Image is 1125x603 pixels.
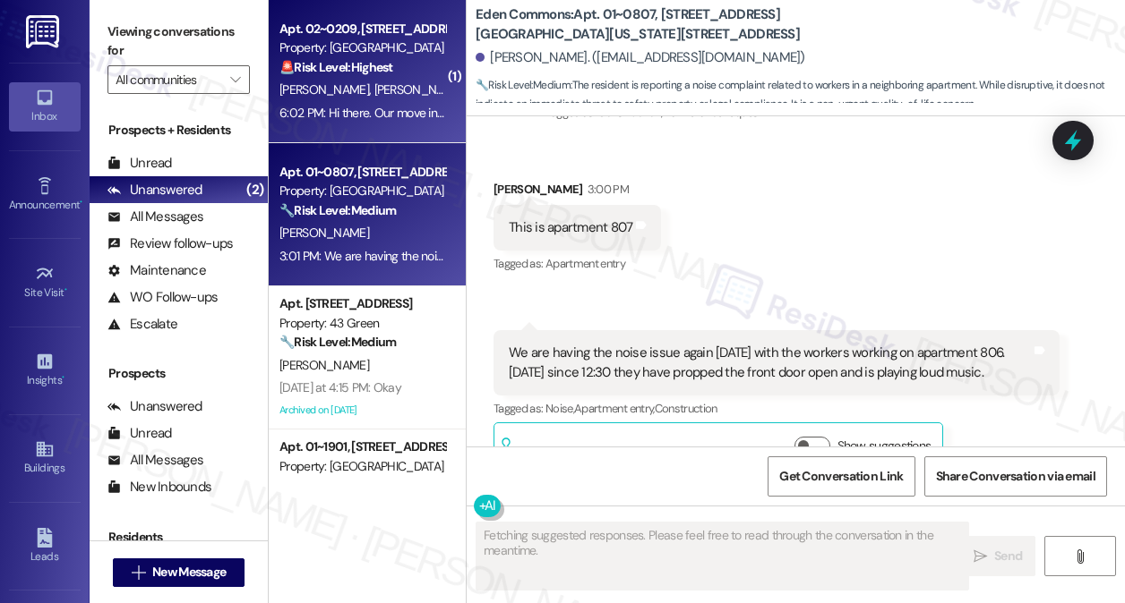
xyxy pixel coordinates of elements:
[960,536,1035,576] button: Send
[279,59,393,75] strong: 🚨 Risk Level: Highest
[107,208,203,226] div: All Messages
[90,121,268,140] div: Prospects + Residents
[279,163,445,182] div: Apt. 01~0807, [STREET_ADDRESS][GEOGRAPHIC_DATA][US_STATE][STREET_ADDRESS]
[279,202,396,218] strong: 🔧 Risk Level: Medium
[279,334,396,350] strong: 🔧 Risk Level: Medium
[9,522,81,571] a: Leads
[574,401,655,416] span: Apartment entry ,
[113,558,245,587] button: New Message
[494,251,661,276] div: Tagged as:
[477,522,968,590] textarea: Fetching suggested responses. Please feel free to read through the conversation in the meantime.
[583,180,629,199] div: 3:00 PM
[279,20,445,38] div: Apt. 02~0209, [STREET_ADDRESS][GEOGRAPHIC_DATA][US_STATE][STREET_ADDRESS]
[152,563,226,582] span: New Message
[90,364,268,383] div: Prospects
[107,451,203,470] div: All Messages
[509,344,1031,382] div: We are having the noise issue again [DATE] with the workers working on apartment 806. [DATE] sinc...
[476,5,834,44] b: Eden Commons: Apt. 01~0807, [STREET_ADDRESS][GEOGRAPHIC_DATA][US_STATE][STREET_ADDRESS]
[494,180,661,205] div: [PERSON_NAME]
[509,218,632,237] div: This is apartment 807
[279,225,369,241] span: [PERSON_NAME]
[476,48,805,67] div: [PERSON_NAME]. ([EMAIL_ADDRESS][DOMAIN_NAME])
[107,18,250,65] label: Viewing conversations for
[242,176,268,204] div: (2)
[279,314,445,333] div: Property: 43 Green
[279,457,445,476] div: Property: [GEOGRAPHIC_DATA]
[9,346,81,395] a: Insights •
[107,288,218,307] div: WO Follow-ups
[545,401,574,416] span: Noise ,
[9,259,81,307] a: Site Visit •
[768,456,915,497] button: Get Conversation Link
[936,467,1095,486] span: Share Conversation via email
[116,65,221,94] input: All communities
[279,182,445,200] div: Property: [GEOGRAPHIC_DATA]
[994,547,1022,565] span: Send
[837,437,932,455] label: Show suggestions
[545,256,625,271] span: Apartment entry
[90,528,268,547] div: Residents
[279,357,369,373] span: [PERSON_NAME]
[279,437,445,456] div: Apt. 01~1901, [STREET_ADDRESS][GEOGRAPHIC_DATA][US_STATE][STREET_ADDRESS]
[62,371,64,384] span: •
[279,294,445,313] div: Apt. [STREET_ADDRESS]
[655,401,717,416] span: Construction
[107,397,202,416] div: Unanswered
[279,38,445,57] div: Property: [GEOGRAPHIC_DATA]
[64,284,67,296] span: •
[132,565,145,580] i: 
[924,456,1107,497] button: Share Conversation via email
[9,82,81,131] a: Inbox
[107,234,233,253] div: Review follow-ups
[499,437,603,470] div: Related guidelines
[476,78,571,92] strong: 🔧 Risk Level: Medium
[374,81,556,98] span: [PERSON_NAME] [PERSON_NAME]
[9,434,81,482] a: Buildings
[107,261,206,280] div: Maintenance
[107,181,202,200] div: Unanswered
[107,315,177,334] div: Escalate
[1073,549,1086,564] i: 
[26,15,63,48] img: ResiDesk Logo
[80,196,82,208] span: •
[107,424,172,443] div: Unread
[279,379,401,395] div: [DATE] at 4:15 PM: Okay
[230,72,240,87] i: 
[279,81,374,98] span: [PERSON_NAME]
[494,395,1060,421] div: Tagged as:
[779,467,903,486] span: Get Conversation Link
[107,478,211,497] div: New Inbounds
[476,76,1125,115] span: : The resident is reporting a noise complaint related to workers in a neighboring apartment. Whil...
[974,549,987,564] i: 
[107,154,172,173] div: Unread
[278,399,447,421] div: Archived on [DATE]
